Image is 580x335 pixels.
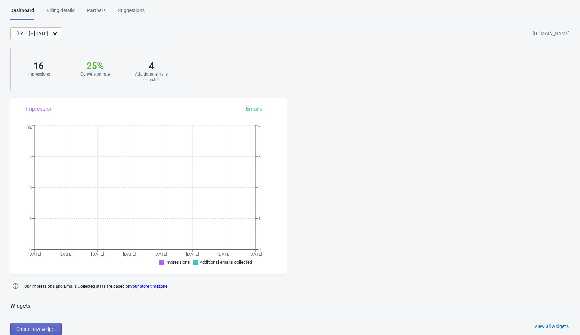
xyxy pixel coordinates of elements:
div: 25 % [74,60,116,71]
tspan: [DATE] [249,252,262,257]
iframe: chat widget [551,307,573,328]
div: Billing details [47,7,75,19]
div: Conversion rate [74,71,116,77]
div: Impressions [18,71,60,77]
span: Our Impressions and Emails Collected stats are based on . [24,281,168,292]
tspan: 4 [258,125,261,130]
tspan: [DATE] [28,252,41,257]
tspan: 9 [29,154,32,159]
div: 4 [130,60,173,71]
div: View all widgets [534,323,569,330]
tspan: 6 [29,185,32,190]
tspan: 0 [29,247,32,252]
div: Suggestions [118,7,145,19]
span: Impressions [165,259,190,265]
a: your store timezone [130,284,167,289]
div: Dashboard [10,7,34,20]
tspan: [DATE] [123,252,136,257]
tspan: [DATE] [217,252,230,257]
tspan: 1 [258,216,261,221]
tspan: 2 [258,185,261,190]
span: Additional emails collected [200,259,252,265]
tspan: 12 [27,125,32,130]
tspan: [DATE] [91,252,104,257]
tspan: [DATE] [60,252,72,257]
tspan: 0 [258,247,261,252]
div: [DOMAIN_NAME] [533,28,570,40]
tspan: [DATE] [154,252,167,257]
div: [DATE] - [DATE] [16,30,48,37]
div: Additional emails collected [130,71,173,82]
tspan: 3 [29,216,32,221]
tspan: [DATE] [186,252,199,257]
tspan: 3 [258,154,261,159]
span: Create new widget [16,326,56,332]
div: 16 [18,60,60,71]
div: Partners [87,7,106,19]
img: help.png [10,281,21,291]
